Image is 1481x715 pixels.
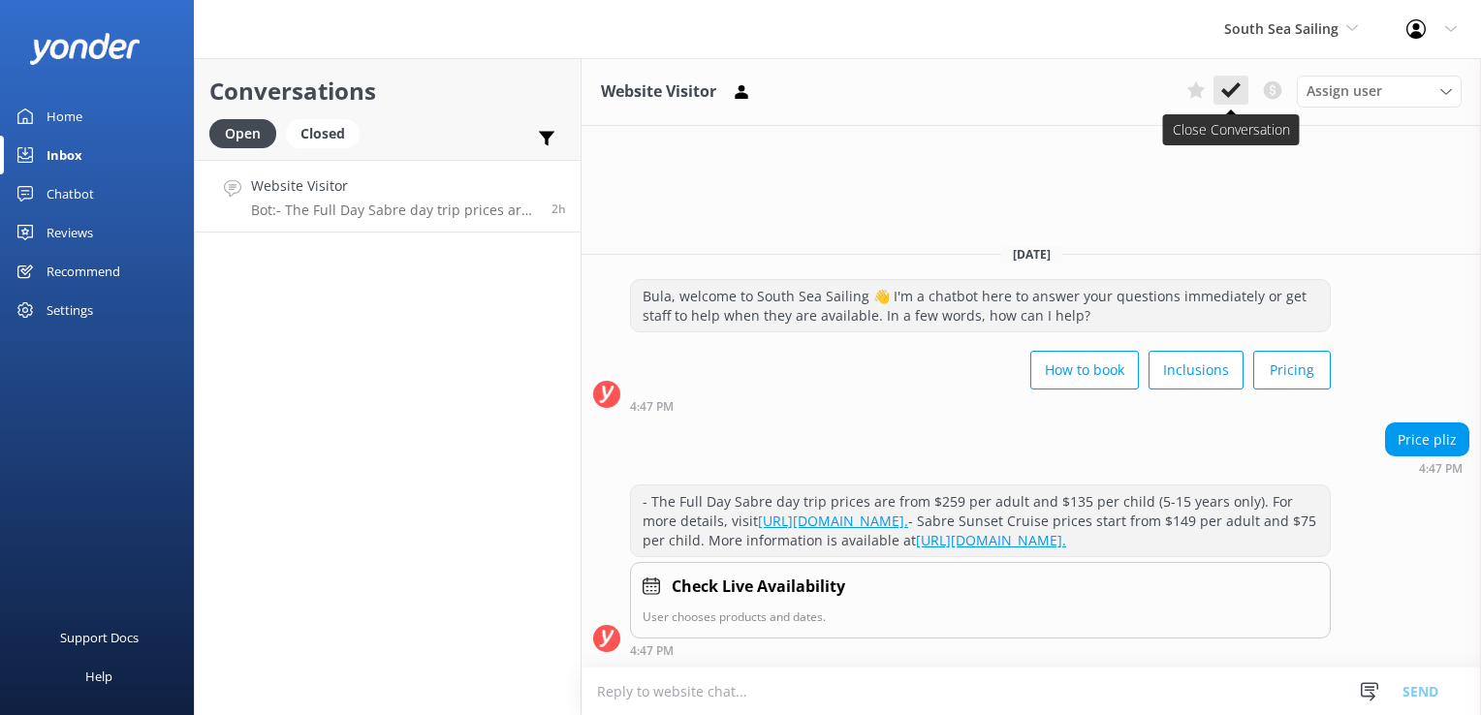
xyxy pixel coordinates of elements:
div: Sep 18 2025 04:47pm (UTC +12:00) Pacific/Auckland [1385,461,1469,475]
strong: 4:47 PM [630,645,674,657]
a: Closed [286,122,369,143]
h4: Website Visitor [251,175,537,197]
div: - The Full Day Sabre day trip prices are from $259 per adult and $135 per child (5-15 years only)... [631,485,1330,556]
img: yonder-white-logo.png [29,33,141,65]
div: Assign User [1297,76,1462,107]
a: [URL][DOMAIN_NAME]. [916,531,1066,549]
h4: Check Live Availability [672,575,845,600]
a: [URL][DOMAIN_NAME]. [758,512,908,530]
h2: Conversations [209,73,566,109]
span: Assign user [1307,80,1382,102]
div: Home [47,97,82,136]
div: Chatbot [47,174,94,213]
div: Sep 18 2025 04:47pm (UTC +12:00) Pacific/Auckland [630,399,1331,413]
span: Sep 18 2025 04:47pm (UTC +12:00) Pacific/Auckland [551,201,566,217]
button: Inclusions [1149,351,1244,389]
div: Reviews [47,213,93,252]
div: Settings [47,291,93,329]
strong: 4:47 PM [630,401,674,413]
button: How to book [1030,351,1139,389]
strong: 4:47 PM [1419,463,1463,475]
a: Website VisitorBot:- The Full Day Sabre day trip prices are from $259 per adult and $135 per chil... [195,160,581,233]
p: User chooses products and dates. [643,607,1318,626]
a: Open [209,122,286,143]
div: Recommend [47,252,120,291]
div: Open [209,119,276,148]
div: Inbox [47,136,82,174]
div: Help [85,657,112,696]
div: Price pliz [1386,423,1468,456]
span: South Sea Sailing [1224,19,1339,38]
div: Closed [286,119,360,148]
p: Bot: - The Full Day Sabre day trip prices are from $259 per adult and $135 per child (5-15 years ... [251,202,537,219]
h3: Website Visitor [601,79,716,105]
div: Support Docs [60,618,139,657]
div: Bula, welcome to South Sea Sailing 👋 I'm a chatbot here to answer your questions immediately or g... [631,280,1330,331]
div: Sep 18 2025 04:47pm (UTC +12:00) Pacific/Auckland [630,643,1331,657]
button: Pricing [1253,351,1331,389]
span: [DATE] [1001,246,1062,263]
